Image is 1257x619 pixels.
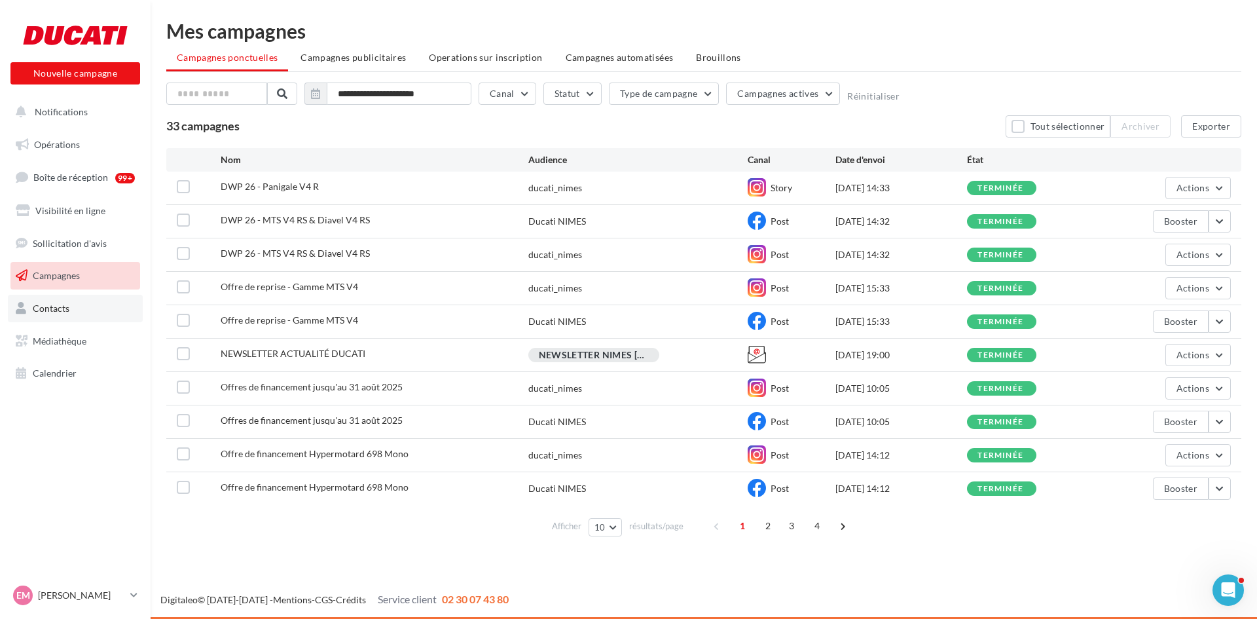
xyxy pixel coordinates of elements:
span: Campagnes publicitaires [301,52,406,63]
div: Canal [748,153,835,166]
span: Post [771,416,789,427]
div: terminée [977,451,1023,460]
button: Exporter [1181,115,1241,138]
span: Story [771,182,792,193]
button: Nouvelle campagne [10,62,140,84]
button: Réinitialiser [847,91,900,102]
a: CGS [315,594,333,605]
span: Campagnes actives [737,88,818,99]
span: Actions [1176,349,1209,360]
div: Ducati NIMES [528,315,586,328]
span: Actions [1176,449,1209,460]
div: Date d'envoi [835,153,967,166]
span: Operations sur inscription [429,52,542,63]
span: 02 30 07 43 80 [442,593,509,605]
div: terminée [977,251,1023,259]
span: Post [771,483,789,494]
span: DWP 26 - MTS V4 RS & Diavel V4 RS [221,248,370,259]
button: Notifications [8,98,137,126]
a: Calendrier [8,360,143,387]
div: [DATE] 14:12 [835,482,967,495]
div: Nom [221,153,528,166]
button: 10 [589,518,622,536]
div: [DATE] 19:00 [835,348,967,362]
div: 99+ [115,173,135,183]
a: Mentions [273,594,312,605]
span: 3 [781,516,802,536]
span: Brouillons [696,52,741,63]
span: Actions [1176,383,1209,394]
p: [PERSON_NAME] [38,589,125,602]
span: Sollicitation d'avis [33,237,107,248]
div: Ducati NIMES [528,215,586,228]
span: EM [16,589,30,602]
div: [DATE] 15:33 [835,315,967,328]
div: ducati_nimes [528,181,582,195]
a: Digitaleo [160,594,198,605]
div: terminée [977,184,1023,193]
iframe: Intercom live chat [1212,574,1244,606]
span: Notifications [35,106,88,117]
div: État [967,153,1099,166]
button: Actions [1165,377,1231,400]
span: Médiathèque [33,335,86,347]
span: Offres de financement jusqu'au 31 août 2025 [221,415,403,426]
div: ducati_nimes [528,248,582,261]
span: Post [771,282,789,293]
div: NEWSLETTER NIMES [DATE] [528,348,659,362]
span: Post [771,249,789,260]
button: Canal [479,83,536,105]
span: Contacts [33,303,69,314]
div: [DATE] 14:32 [835,248,967,261]
a: Crédits [336,594,366,605]
div: [DATE] 14:32 [835,215,967,228]
span: 33 campagnes [166,119,240,133]
button: Archiver [1110,115,1171,138]
span: Post [771,449,789,460]
button: Campagnes actives [726,83,840,105]
span: 2 [757,516,778,536]
span: DWP 26 - MTS V4 RS & Diavel V4 RS [221,214,370,225]
div: ducati_nimes [528,382,582,395]
div: Mes campagnes [166,21,1241,41]
div: terminée [977,217,1023,226]
span: Afficher [552,520,581,533]
button: Type de campagne [609,83,720,105]
div: ducati_nimes [528,282,582,295]
div: terminée [977,284,1023,293]
button: Statut [543,83,602,105]
button: Booster [1153,310,1209,333]
a: Médiathèque [8,328,143,355]
div: Ducati NIMES [528,415,586,428]
button: Actions [1165,444,1231,466]
a: Contacts [8,295,143,322]
span: NEWSLETTER ACTUALITÉ DUCATI [221,348,365,359]
span: Campagnes automatisées [566,52,674,63]
div: terminée [977,351,1023,360]
span: résultats/page [629,520,683,533]
span: © [DATE]-[DATE] - - - [160,594,509,605]
a: Opérations [8,131,143,159]
span: DWP 26 - Panigale V4 R [221,181,319,192]
a: EM [PERSON_NAME] [10,583,140,608]
span: Boîte de réception [33,172,108,183]
span: Offre de financement Hypermotard 698 Mono [221,448,409,459]
a: Sollicitation d'avis [8,230,143,257]
button: Actions [1165,177,1231,199]
span: Post [771,383,789,394]
span: Actions [1176,282,1209,293]
span: Calendrier [33,367,77,379]
div: terminée [977,485,1023,493]
button: Booster [1153,411,1209,433]
span: Actions [1176,182,1209,193]
button: Actions [1165,244,1231,266]
div: terminée [977,385,1023,393]
span: Offre de financement Hypermotard 698 Mono [221,481,409,493]
span: 10 [594,522,606,533]
span: Opérations [34,139,80,150]
span: Visibilité en ligne [35,205,105,216]
span: 1 [732,516,753,536]
span: Actions [1176,249,1209,260]
button: Actions [1165,344,1231,366]
div: ducati_nimes [528,449,582,462]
